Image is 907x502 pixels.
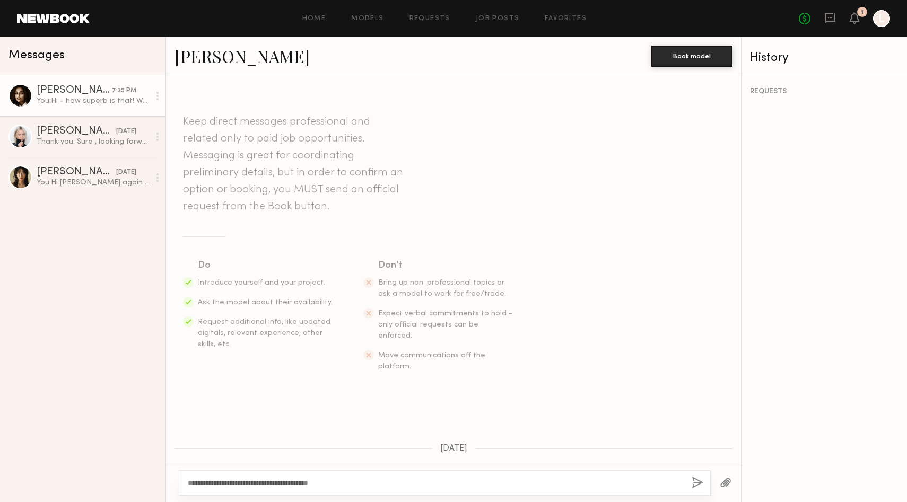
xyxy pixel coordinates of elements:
span: Expect verbal commitments to hold - only official requests can be enforced. [378,310,512,339]
div: 1 [861,10,864,15]
span: Introduce yourself and your project. [198,279,325,286]
span: Ask the model about their availability. [198,299,333,306]
div: Don’t [378,258,514,273]
div: 7:35 PM [112,86,136,96]
div: [DATE] [116,127,136,137]
span: Messages [8,49,65,61]
header: Keep direct messages professional and related only to paid job opportunities. Messaging is great ... [183,113,406,215]
span: Request additional info, like updated digitals, relevant experience, other skills, etc. [198,319,330,348]
div: Thank you. Sure , looking forward. Have a good day [37,137,150,147]
div: [PERSON_NAME] [37,167,116,178]
a: Job Posts [476,15,520,22]
div: [DATE] [116,168,136,178]
div: History [750,52,899,64]
a: Home [302,15,326,22]
span: Bring up non-professional topics or ask a model to work for free/trade. [378,279,506,297]
a: Requests [409,15,450,22]
a: Favorites [545,15,587,22]
a: Models [351,15,383,22]
div: [PERSON_NAME] [37,85,112,96]
a: Book model [651,51,732,60]
div: [PERSON_NAME] [37,126,116,137]
a: L [873,10,890,27]
div: REQUESTS [750,88,899,95]
div: You: Hi [PERSON_NAME] again - I obviously really like you! I'm reaching out again as I think you'... [37,178,150,188]
div: You: Hi - how superb is that! Wonderful. I will get back to you. What agency are you with? Or do ... [37,96,150,106]
button: Book model [651,46,732,67]
span: [DATE] [440,444,467,453]
a: [PERSON_NAME] [175,45,310,67]
span: Move communications off the platform. [378,352,485,370]
div: Do [198,258,334,273]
